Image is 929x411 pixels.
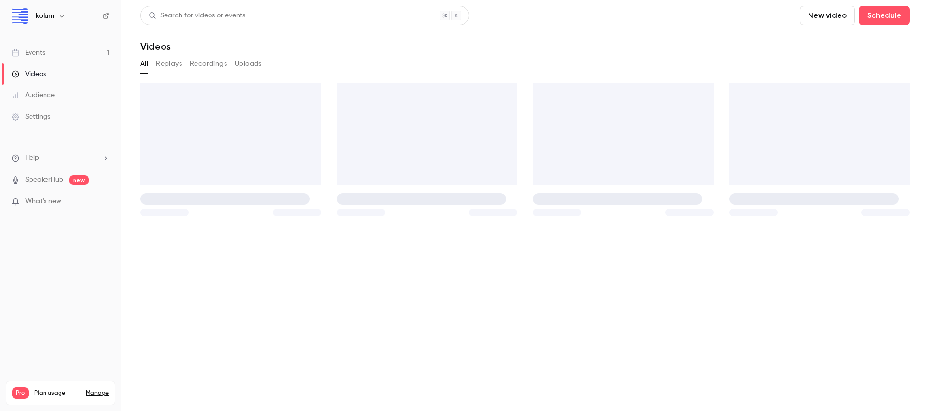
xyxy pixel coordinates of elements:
a: Manage [86,389,109,397]
span: new [69,175,89,185]
div: Search for videos or events [149,11,245,21]
div: Events [12,48,45,58]
li: help-dropdown-opener [12,153,109,163]
section: Videos [140,6,910,405]
button: Replays [156,56,182,72]
div: Audience [12,91,55,100]
span: What's new [25,197,61,207]
a: SpeakerHub [25,175,63,185]
button: Recordings [190,56,227,72]
div: Settings [12,112,50,122]
h1: Videos [140,41,171,52]
iframe: Noticeable Trigger [98,198,109,206]
button: Schedule [859,6,910,25]
button: Uploads [235,56,262,72]
span: Pro [12,387,29,399]
h6: kolum [36,11,54,21]
button: All [140,56,148,72]
button: New video [800,6,855,25]
span: Help [25,153,39,163]
img: kolum [12,8,28,24]
div: Videos [12,69,46,79]
span: Plan usage [34,389,80,397]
